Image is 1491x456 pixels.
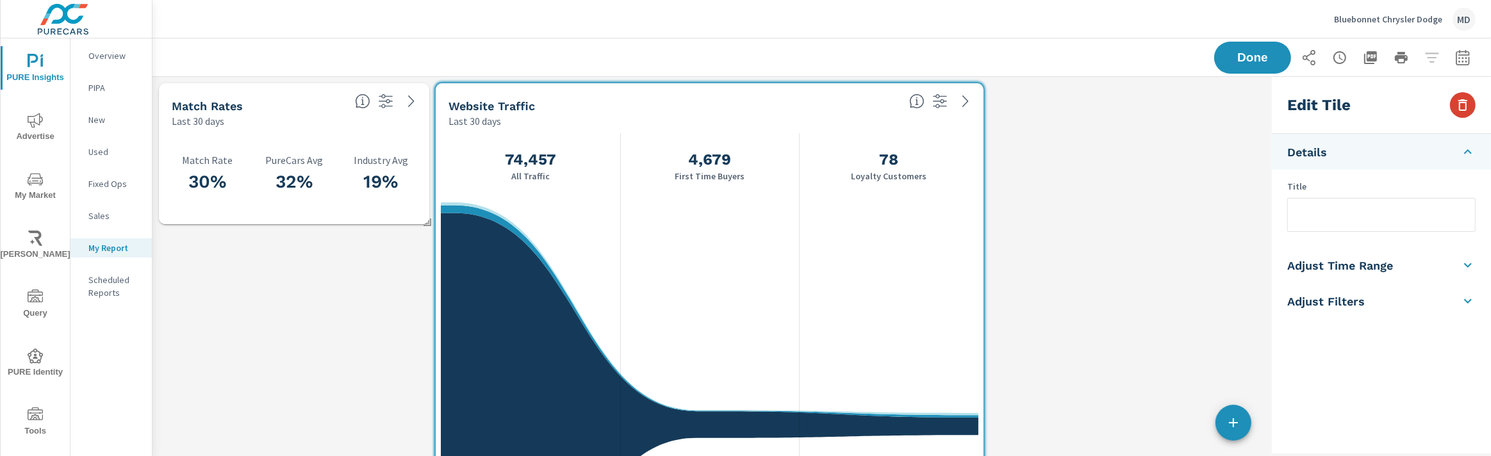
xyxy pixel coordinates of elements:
span: Match rate: % of Identifiable Traffic. Pure Identity avg: Avg match rate of all PURE Identity cus... [355,94,370,109]
button: "Export Report to PDF" [1358,45,1383,70]
span: Done [1227,52,1278,63]
a: See more details in report [401,91,422,111]
span: Query [4,289,66,321]
p: Bluebonnet Chrysler Dodge [1334,13,1442,25]
a: See more details in report [955,91,976,111]
h3: Edit Tile [1287,94,1351,116]
p: Fixed Ops [88,177,142,190]
button: Done [1214,42,1291,74]
div: Used [70,142,152,161]
p: Scheduled Reports [88,273,142,299]
h5: Website Traffic [449,99,535,113]
p: My Report [88,241,142,254]
h5: Adjust Time Range [1287,258,1393,273]
h5: Details [1287,145,1327,159]
p: Overview [88,49,142,62]
h5: Adjust Filters [1287,294,1365,309]
div: Scheduled Reports [70,270,152,302]
p: Sales [88,209,142,222]
p: Last 30 days [449,113,501,129]
button: Print Report [1388,45,1414,70]
button: Select Date Range [1450,45,1476,70]
div: New [70,110,152,129]
p: Industry Avg [345,154,416,166]
div: Overview [70,46,152,65]
p: PureCars Avg [258,154,329,166]
div: PIPA [70,78,152,97]
div: Sales [70,206,152,225]
h3: 32% [258,171,329,193]
span: PURE Identity [4,348,66,380]
h3: 19% [345,171,416,193]
span: [PERSON_NAME] [4,231,66,262]
div: My Report [70,238,152,257]
span: My Market [4,172,66,203]
span: Tools [4,407,66,439]
span: PURE Insights [4,54,66,85]
h3: 30% [172,171,243,193]
p: PIPA [88,81,142,94]
p: Title [1287,180,1476,193]
span: All traffic is the data we start with. It’s unique personas over a 30-day period. We don’t consid... [909,94,925,109]
p: New [88,113,142,126]
span: Advertise [4,113,66,144]
p: Used [88,145,142,158]
h5: Match Rates [172,99,243,113]
p: Match Rate [172,154,243,166]
div: MD [1453,8,1476,31]
button: Share Report [1296,45,1322,70]
p: Last 30 days [172,113,224,129]
div: Fixed Ops [70,174,152,193]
